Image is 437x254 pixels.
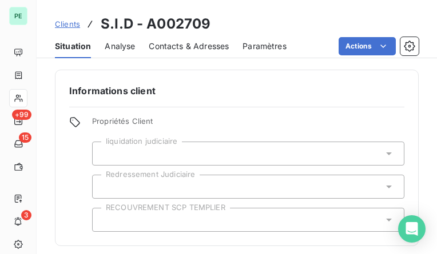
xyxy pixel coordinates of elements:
[9,7,27,25] div: PE
[243,41,287,52] span: Paramètres
[9,135,27,153] a: 15
[19,132,31,143] span: 15
[21,210,31,220] span: 3
[69,84,404,98] h6: Informations client
[55,19,80,29] span: Clients
[9,112,27,130] a: +99
[101,14,210,34] h3: S.I.D - A002709
[102,215,111,225] input: Ajouter une valeur
[12,110,31,120] span: +99
[149,41,229,52] span: Contacts & Adresses
[339,37,396,55] button: Actions
[55,18,80,30] a: Clients
[105,41,135,52] span: Analyse
[102,182,111,192] input: Ajouter une valeur
[102,148,111,159] input: Ajouter une valeur
[92,116,404,132] span: Propriétés Client
[55,41,91,52] span: Situation
[398,215,426,243] div: Open Intercom Messenger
